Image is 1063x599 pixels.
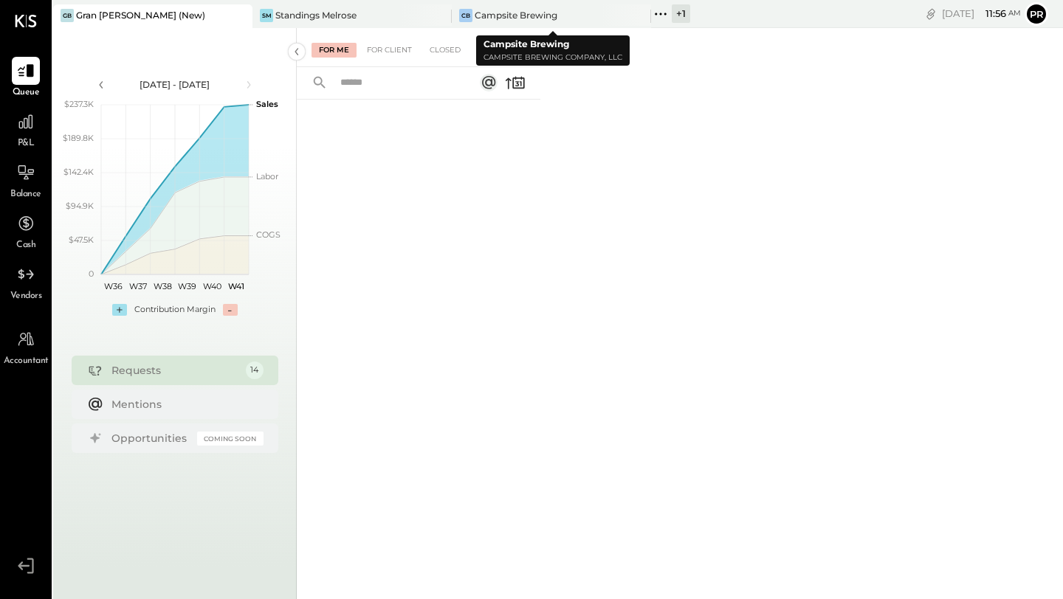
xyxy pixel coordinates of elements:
[197,432,264,446] div: Coming Soon
[10,188,41,201] span: Balance
[76,9,205,21] div: Gran [PERSON_NAME] (New)
[1025,2,1048,26] button: Pr
[228,281,244,291] text: W41
[672,4,690,23] div: + 1
[256,229,281,240] text: COGS
[923,6,938,21] div: copy link
[16,239,35,252] span: Cash
[10,290,42,303] span: Vendors
[111,431,190,446] div: Opportunities
[942,7,1021,21] div: [DATE]
[4,355,49,368] span: Accountant
[111,363,238,378] div: Requests
[360,43,419,58] div: For Client
[275,9,357,21] div: Standings Melrose
[1,159,51,201] a: Balance
[1,260,51,303] a: Vendors
[64,99,94,109] text: $237.3K
[484,38,569,49] b: Campsite Brewing
[153,281,171,291] text: W38
[63,167,94,177] text: $142.4K
[89,269,94,279] text: 0
[484,52,622,64] p: Campsite Brewing Company, LLC
[223,304,238,316] div: -
[111,397,256,412] div: Mentions
[104,281,123,291] text: W36
[260,9,273,22] div: SM
[112,304,127,316] div: +
[13,86,40,100] span: Queue
[202,281,221,291] text: W40
[61,9,74,22] div: GB
[246,361,264,379] div: 14
[1,108,51,150] a: P&L
[475,9,557,21] div: Campsite Brewing
[256,171,278,181] text: Labor
[69,235,94,245] text: $47.5K
[63,133,94,143] text: $189.8K
[1,210,51,252] a: Cash
[312,43,357,58] div: For Me
[422,43,468,58] div: Closed
[129,281,147,291] text: W37
[178,281,196,291] text: W39
[1,57,51,100] a: Queue
[256,99,278,109] text: Sales
[66,201,94,211] text: $94.9K
[1,325,51,368] a: Accountant
[112,78,238,91] div: [DATE] - [DATE]
[134,304,216,316] div: Contribution Margin
[459,9,472,22] div: CB
[18,137,35,150] span: P&L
